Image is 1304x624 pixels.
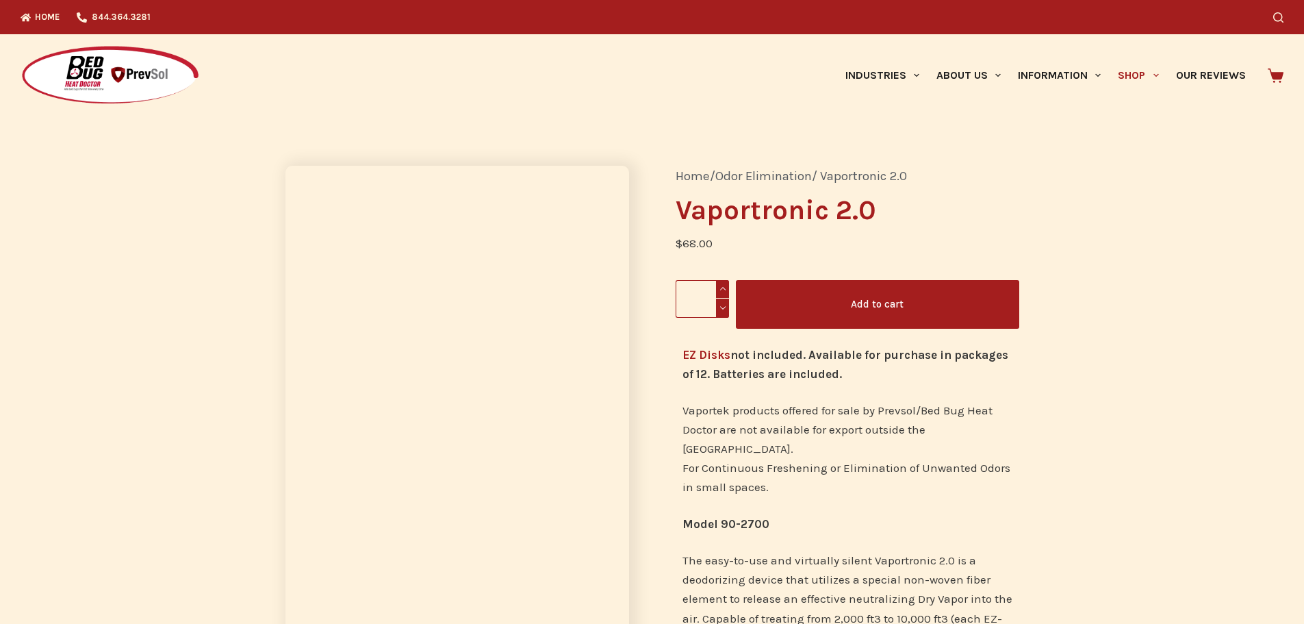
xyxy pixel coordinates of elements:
a: Our Reviews [1167,34,1254,116]
a: Information [1010,34,1110,116]
strong: not included. Available for purchase in packages of 12. Batteries are included. [682,348,1008,381]
span: $ [676,236,682,250]
a: EZ Disks [682,348,730,362]
strong: Model 90-2700 [682,517,769,531]
a: Industries [836,34,928,116]
p: Vaportek products offered for sale by Prevsol/Bed Bug Heat Doctor are not available for export ou... [682,401,1012,497]
a: Shop [1110,34,1167,116]
input: Product quantity [676,280,730,318]
h1: Vaportronic 2.0 [676,197,1019,224]
button: Search [1273,12,1283,23]
img: Prevsol/Bed Bug Heat Doctor [21,45,200,106]
nav: Primary [836,34,1254,116]
a: Home [676,169,710,184]
bdi: 68.00 [676,236,713,250]
a: About Us [928,34,1009,116]
a: Odor Elimination [715,169,812,184]
nav: Breadcrumb [676,166,1019,187]
button: Add to cart [736,280,1019,329]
